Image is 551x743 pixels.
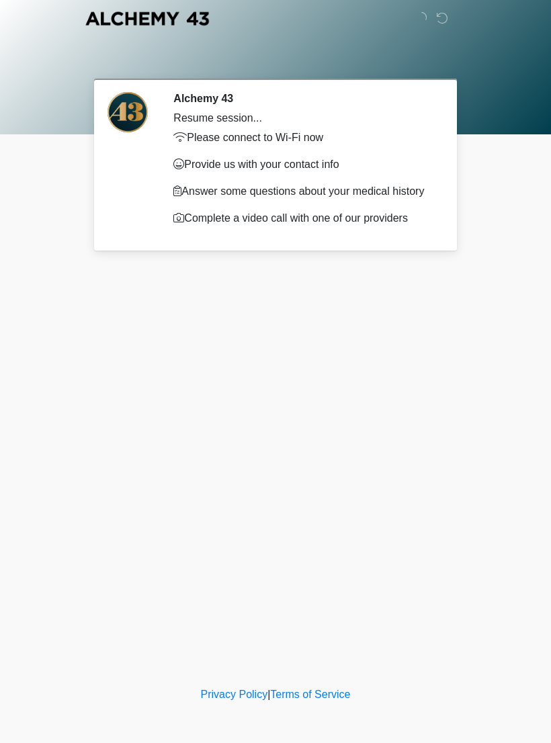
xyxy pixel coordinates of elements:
div: Resume session... [173,110,433,126]
a: Terms of Service [270,689,350,700]
p: Please connect to Wi-Fi now [173,130,433,146]
p: Provide us with your contact info [173,157,433,173]
a: Privacy Policy [201,689,268,700]
p: Answer some questions about your medical history [173,183,433,200]
h2: Alchemy 43 [173,92,433,105]
p: Complete a video call with one of our providers [173,210,433,226]
h1: ‎ ‎ ‎ ‎ [87,48,464,73]
img: Agent Avatar [108,92,148,132]
img: Alchemy 43 Logo [84,10,210,27]
a: | [267,689,270,700]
